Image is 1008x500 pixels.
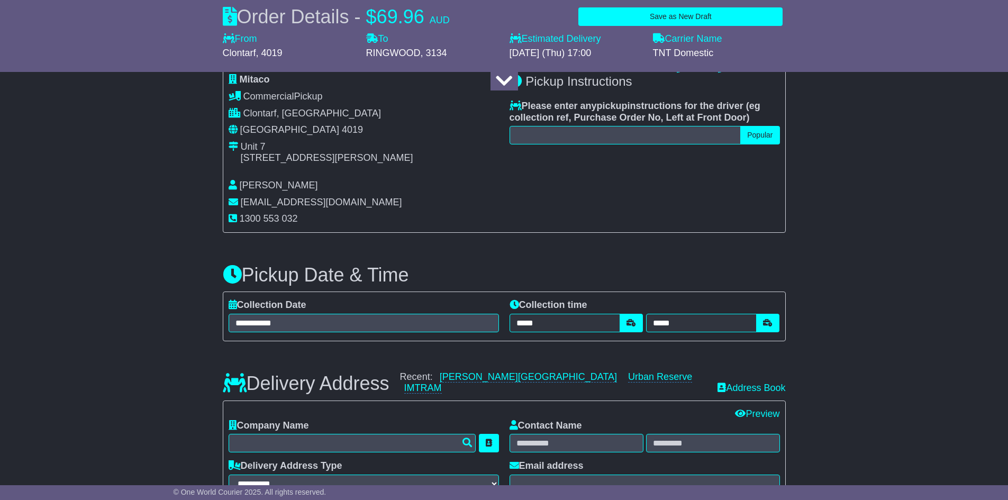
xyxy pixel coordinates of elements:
button: Popular [740,126,779,144]
label: Collection time [510,299,587,311]
label: To [366,33,388,45]
button: Save as New Draft [578,7,783,26]
span: eg collection ref, Purchase Order No, Left at Front Door [510,101,760,123]
span: [EMAIL_ADDRESS][DOMAIN_NAME] [241,197,402,207]
a: IMTRAM [404,383,442,394]
a: Address Book [718,383,785,393]
label: Delivery Address Type [229,460,342,472]
div: Pickup [229,91,499,103]
label: Email address [510,460,584,472]
span: RINGWOOD [366,48,421,58]
span: © One World Courier 2025. All rights reserved. [174,488,326,496]
a: Urban Reserve [628,371,692,383]
div: Recent: [400,371,707,394]
h3: Delivery Address [223,373,389,394]
label: Estimated Delivery [510,33,642,45]
span: Clontarf [223,48,256,58]
span: Clontarf, [GEOGRAPHIC_DATA] [243,108,381,119]
div: Unit 7 [241,141,413,153]
span: Commercial [243,91,294,102]
h3: Pickup Date & Time [223,265,786,286]
label: Please enter any instructions for the driver ( ) [510,101,780,123]
span: pickup [597,101,628,111]
div: [STREET_ADDRESS][PERSON_NAME] [241,152,413,164]
span: AUD [430,15,450,25]
a: Preview [735,408,779,419]
span: , 3134 [421,48,447,58]
label: Contact Name [510,420,582,432]
div: Order Details - [223,5,450,28]
div: [DATE] (Thu) 17:00 [510,48,642,59]
span: 4019 [342,124,363,135]
span: [PERSON_NAME] [240,180,318,190]
span: $ [366,6,377,28]
label: Carrier Name [653,33,722,45]
div: TNT Domestic [653,48,786,59]
span: 1300 553 032 [240,213,298,224]
label: Collection Date [229,299,306,311]
label: From [223,33,257,45]
label: Company Name [229,420,309,432]
span: , 4019 [256,48,283,58]
span: 69.96 [377,6,424,28]
a: [PERSON_NAME][GEOGRAPHIC_DATA] [440,371,617,383]
span: [GEOGRAPHIC_DATA] [240,124,339,135]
